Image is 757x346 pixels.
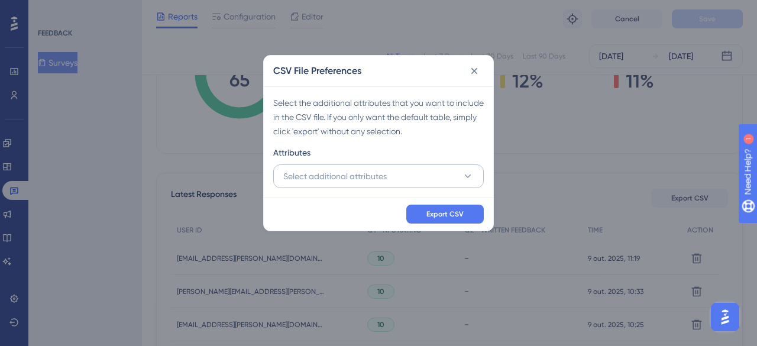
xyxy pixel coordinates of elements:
[28,3,74,17] span: Need Help?
[273,145,310,160] span: Attributes
[82,6,86,15] div: 1
[426,209,464,219] span: Export CSV
[273,64,361,78] h2: CSV File Preferences
[273,96,484,138] div: Select the additional attributes that you want to include in the CSV file. If you only want the d...
[283,169,387,183] span: Select additional attributes
[707,299,743,335] iframe: UserGuiding AI Assistant Launcher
